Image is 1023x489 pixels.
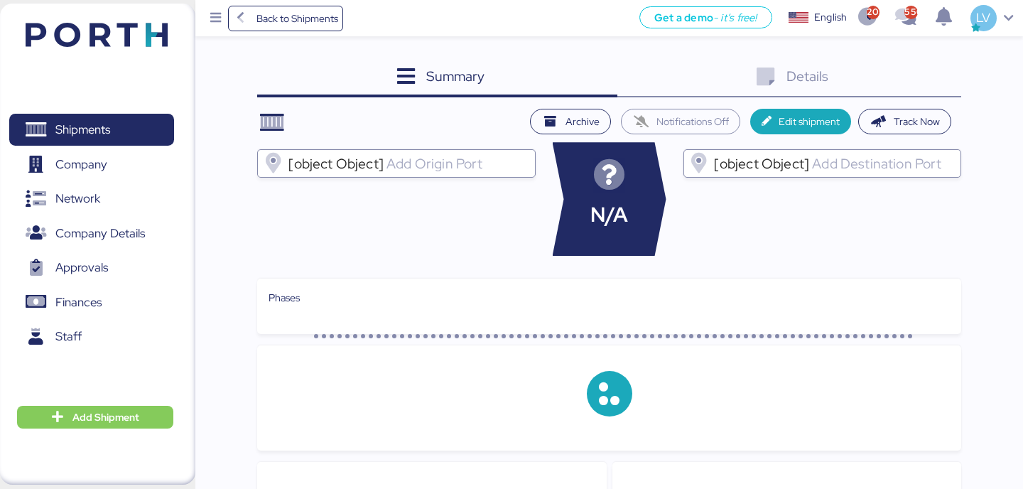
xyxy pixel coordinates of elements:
input: [object Object] [809,155,954,172]
button: Edit shipment [750,109,852,134]
span: Company [55,154,107,175]
span: Track Now [894,113,940,130]
span: [object Object] [288,157,384,170]
span: Shipments [55,119,110,140]
button: Add Shipment [17,406,173,429]
span: Edit shipment [779,113,840,130]
a: Back to Shipments [228,6,344,31]
input: [object Object] [384,155,529,172]
span: Notifications Off [656,113,729,130]
a: Company Details [9,217,174,249]
span: Add Shipment [72,409,139,426]
span: Approvals [55,257,108,278]
a: Staff [9,321,174,353]
span: Finances [55,292,102,313]
div: Phases [269,290,949,306]
span: LV [976,9,990,27]
a: Shipments [9,114,174,146]
a: Finances [9,286,174,318]
span: Archive [565,113,600,130]
span: Network [55,188,100,209]
span: [object Object] [714,157,809,170]
button: Menu [204,6,228,31]
span: Staff [55,326,82,347]
span: Summary [426,67,485,85]
a: Approvals [9,252,174,284]
span: Company Details [55,223,145,244]
button: Archive [530,109,611,134]
span: Back to Shipments [256,10,338,27]
span: Details [786,67,828,85]
a: Company [9,148,174,181]
button: Notifications Off [621,109,740,134]
span: N/A [590,200,628,230]
div: English [814,10,847,25]
a: Network [9,183,174,215]
button: Track Now [858,109,951,134]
